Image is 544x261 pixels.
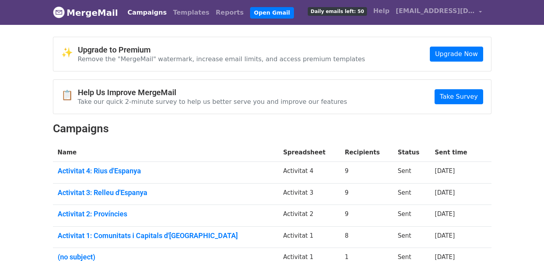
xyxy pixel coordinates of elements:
[78,98,347,106] p: Take our quick 2-minute survey to help us better serve you and improve our features
[279,226,340,248] td: Activitat 1
[279,183,340,205] td: Activitat 3
[58,188,274,197] a: Activitat 3: Relleu d'Espanya
[435,167,455,175] a: [DATE]
[340,183,393,205] td: 9
[61,90,78,101] span: 📋
[78,55,365,63] p: Remove the "MergeMail" watermark, increase email limits, and access premium templates
[340,205,393,227] td: 9
[393,143,430,162] th: Status
[78,88,347,97] h4: Help Us Improve MergeMail
[61,47,78,58] span: ✨
[78,45,365,54] h4: Upgrade to Premium
[53,4,118,21] a: MergeMail
[53,122,491,135] h2: Campaigns
[250,7,294,19] a: Open Gmail
[305,3,370,19] a: Daily emails left: 50
[435,232,455,239] a: [DATE]
[393,183,430,205] td: Sent
[170,5,213,21] a: Templates
[53,143,279,162] th: Name
[393,226,430,248] td: Sent
[308,7,367,16] span: Daily emails left: 50
[430,47,483,62] a: Upgrade Now
[213,5,247,21] a: Reports
[435,253,455,261] a: [DATE]
[279,143,340,162] th: Spreadsheet
[58,167,274,175] a: Activitat 4: Rius d'Espanya
[435,89,483,104] a: Take Survey
[340,226,393,248] td: 8
[58,231,274,240] a: Activitat 1: Comunitats i Capitals d'[GEOGRAPHIC_DATA]
[370,3,393,19] a: Help
[435,189,455,196] a: [DATE]
[58,210,274,218] a: Activitat 2: Províncies
[279,205,340,227] td: Activitat 2
[53,6,65,18] img: MergeMail logo
[393,162,430,184] td: Sent
[279,162,340,184] td: Activitat 4
[393,205,430,227] td: Sent
[340,162,393,184] td: 9
[340,143,393,162] th: Recipients
[393,3,485,22] a: [EMAIL_ADDRESS][DOMAIN_NAME]
[396,6,475,16] span: [EMAIL_ADDRESS][DOMAIN_NAME]
[430,143,480,162] th: Sent time
[124,5,170,21] a: Campaigns
[435,210,455,218] a: [DATE]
